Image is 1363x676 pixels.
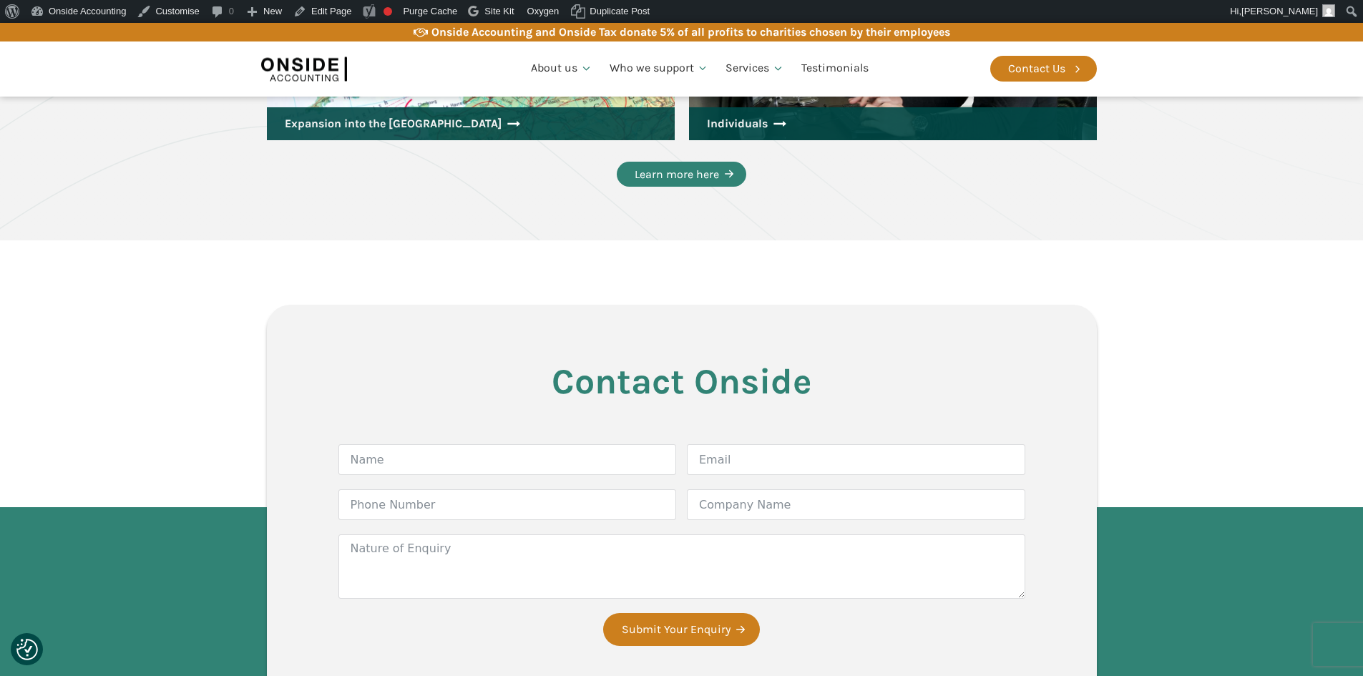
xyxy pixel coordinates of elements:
[484,6,514,16] span: Site Kit
[687,489,1025,520] input: Company Name
[635,165,719,184] div: Learn more here
[267,107,675,140] a: Expansion into the [GEOGRAPHIC_DATA]
[338,489,677,520] input: Phone Number
[338,444,677,475] input: Name
[793,44,877,93] a: Testimonials
[1241,6,1318,16] span: [PERSON_NAME]
[16,639,38,660] button: Consent Preferences
[990,56,1097,82] a: Contact Us
[431,23,950,41] div: Onside Accounting and Onside Tax donate 5% of all profits to charities chosen by their employees
[16,639,38,660] img: Revisit consent button
[603,613,760,646] button: Submit Your Enquiry
[717,44,793,93] a: Services
[687,444,1025,475] input: Email
[338,534,1025,599] textarea: Nature of Enquiry
[617,162,746,187] a: Learn more here
[601,44,718,93] a: Who we support
[689,107,1097,140] a: Individuals
[261,52,347,85] img: Onside Accounting
[338,362,1025,401] h3: Contact Onside
[384,7,392,16] div: Focus keyphrase not set
[522,44,601,93] a: About us
[1008,59,1065,78] div: Contact Us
